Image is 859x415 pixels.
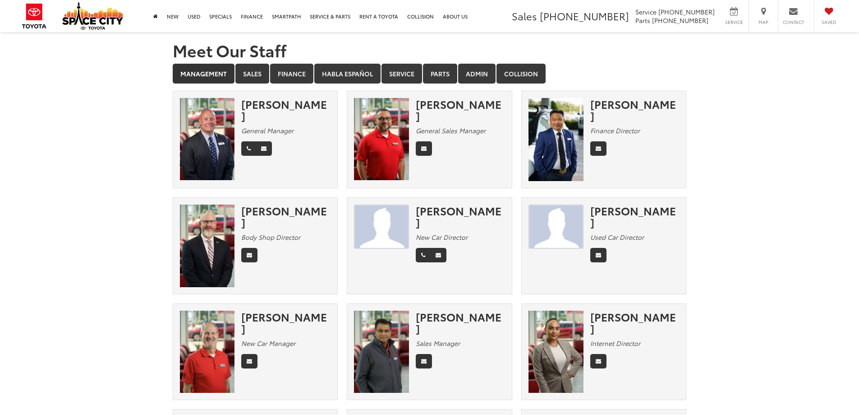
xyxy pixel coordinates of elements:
a: Email [256,141,272,156]
h1: Meet Our Staff [173,41,687,59]
div: [PERSON_NAME] [590,98,680,122]
em: New Car Manager [241,339,295,348]
img: Melissa Urbina [528,311,583,393]
em: General Manager [241,126,294,135]
img: Oz Ali [354,311,409,393]
div: [PERSON_NAME] [416,205,505,228]
span: Service [724,19,744,25]
a: Email [416,354,432,368]
img: Sean Patterson [180,205,235,287]
img: Cecilio Flores [354,98,409,181]
a: Email [241,248,257,262]
em: Finance Director [590,126,640,135]
img: Marco Compean [528,205,583,249]
a: Finance [270,64,313,84]
span: Map [753,19,773,25]
img: Space City Toyota [62,2,123,30]
div: [PERSON_NAME] [590,205,680,228]
span: Saved [819,19,839,25]
a: Management [173,64,234,84]
span: Parts [635,16,650,25]
em: New Car Director [416,233,468,242]
a: Email [590,248,606,262]
span: Sales [512,9,537,23]
em: General Sales Manager [416,126,486,135]
a: Parts [423,64,457,84]
a: Email [590,141,606,156]
a: Email [430,248,446,262]
a: Email [590,354,606,368]
img: Ben Saxton [180,98,235,181]
span: [PHONE_NUMBER] [658,7,715,16]
span: Service [635,7,657,16]
a: Admin [458,64,496,84]
img: Nam Pham [528,98,583,181]
a: Phone [416,248,431,262]
div: [PERSON_NAME] [416,98,505,122]
div: Department Tabs [173,64,687,84]
a: Collision [496,64,546,84]
a: Phone [241,141,256,156]
a: Habla Español [314,64,381,84]
div: [PERSON_NAME] [241,205,331,228]
em: Internet Director [590,339,640,348]
img: David Hardy [180,311,235,393]
em: Body Shop Director [241,233,300,242]
em: Used Car Director [590,233,644,242]
a: Email [416,141,432,156]
a: Sales [235,64,269,84]
img: JAMES TAYLOR [354,205,409,249]
span: Contact [783,19,804,25]
div: [PERSON_NAME] [241,98,331,122]
span: [PHONE_NUMBER] [652,16,708,25]
div: [PERSON_NAME] [241,311,331,335]
a: Email [241,354,257,368]
a: Service [381,64,422,84]
div: [PERSON_NAME] [590,311,680,335]
div: [PERSON_NAME] [416,311,505,335]
em: Sales Manager [416,339,460,348]
span: [PHONE_NUMBER] [540,9,629,23]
